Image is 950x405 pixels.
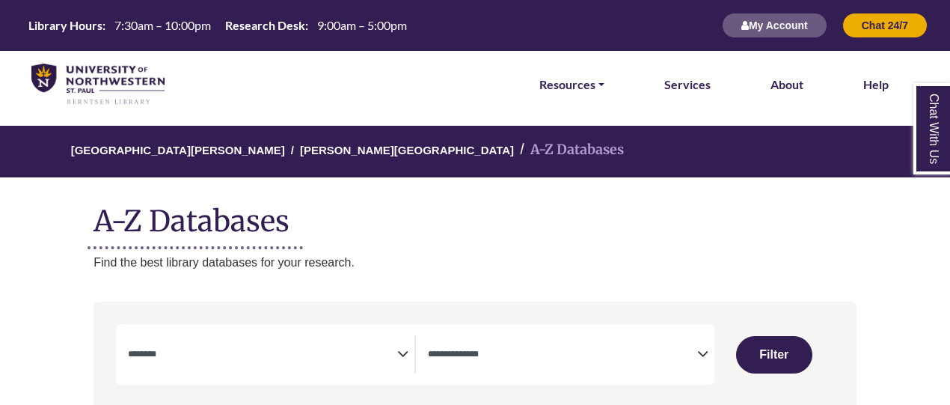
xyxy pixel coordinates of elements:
a: [PERSON_NAME][GEOGRAPHIC_DATA] [300,141,514,156]
textarea: Search [128,350,397,362]
th: Research Desk: [219,17,309,33]
table: Hours Today [22,17,413,31]
h1: A-Z Databases [94,192,856,238]
button: Submit for Search Results [736,336,812,374]
img: library_home [31,64,165,106]
a: [GEOGRAPHIC_DATA][PERSON_NAME] [71,141,285,156]
li: A-Z Databases [514,139,624,161]
nav: breadcrumb [94,126,856,177]
button: My Account [722,13,827,38]
span: 9:00am – 5:00pm [317,18,407,32]
p: Find the best library databases for your research. [94,253,856,272]
button: Chat 24/7 [842,13,928,38]
a: Services [664,75,711,94]
a: About [770,75,803,94]
th: Library Hours: [22,17,106,33]
textarea: Search [428,350,697,362]
a: Chat 24/7 [842,19,928,31]
a: Resources [539,75,604,94]
a: Help [863,75,889,94]
a: Hours Today [22,17,413,34]
a: My Account [722,19,827,31]
span: 7:30am – 10:00pm [114,18,211,32]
